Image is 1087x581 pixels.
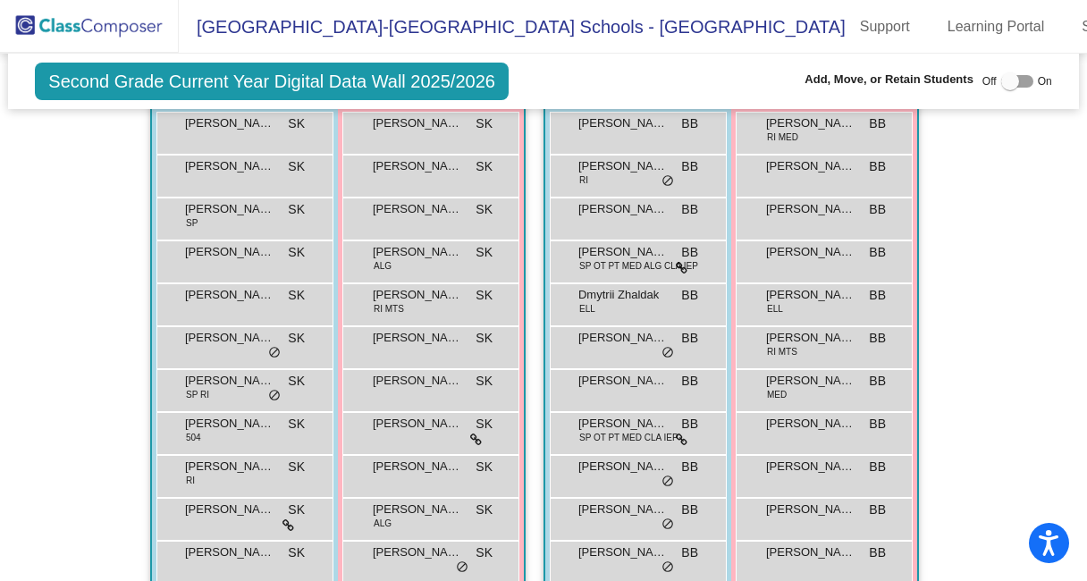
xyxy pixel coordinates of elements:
[373,543,462,561] span: [PERSON_NAME]
[661,560,674,575] span: do_not_disturb_alt
[578,243,668,261] span: [PERSON_NAME]
[766,243,855,261] span: [PERSON_NAME]
[185,501,274,518] span: [PERSON_NAME]
[476,415,493,434] span: SK
[476,157,493,176] span: SK
[456,560,468,575] span: do_not_disturb_alt
[374,517,392,530] span: ALG
[185,243,274,261] span: [PERSON_NAME]
[476,114,493,133] span: SK
[579,302,595,316] span: ELL
[869,501,886,519] span: BB
[869,200,886,219] span: BB
[288,543,305,562] span: SK
[288,243,305,262] span: SK
[767,388,787,401] span: MED
[681,329,698,348] span: BB
[288,501,305,519] span: SK
[185,415,274,433] span: [PERSON_NAME]
[288,200,305,219] span: SK
[578,329,668,347] span: [PERSON_NAME]
[186,388,209,401] span: SP RI
[476,286,493,305] span: SK
[288,157,305,176] span: SK
[578,543,668,561] span: [PERSON_NAME]
[373,458,462,476] span: [PERSON_NAME]
[373,501,462,518] span: [PERSON_NAME]
[373,114,462,132] span: [PERSON_NAME]
[373,200,462,218] span: [PERSON_NAME]
[288,329,305,348] span: SK
[179,13,846,41] span: [GEOGRAPHIC_DATA]-[GEOGRAPHIC_DATA] Schools - [GEOGRAPHIC_DATA]
[476,200,493,219] span: SK
[578,458,668,476] span: [PERSON_NAME]
[268,346,281,360] span: do_not_disturb_alt
[982,73,997,89] span: Off
[661,346,674,360] span: do_not_disturb_alt
[373,415,462,433] span: [PERSON_NAME]
[374,259,392,273] span: ALG
[186,216,198,230] span: SP
[185,458,274,476] span: [PERSON_NAME]
[766,286,855,304] span: [PERSON_NAME]
[766,157,855,175] span: [PERSON_NAME]
[185,114,274,132] span: [PERSON_NAME]
[766,329,855,347] span: [PERSON_NAME]
[869,286,886,305] span: BB
[186,431,201,444] span: 504
[681,543,698,562] span: BB
[373,329,462,347] span: [PERSON_NAME]
[579,431,678,444] span: SP OT PT MED CLA IEP
[766,114,855,132] span: [PERSON_NAME]
[578,286,668,304] span: Dmytrii Zhaldak
[766,200,855,218] span: [PERSON_NAME]
[578,415,668,433] span: [PERSON_NAME]
[869,157,886,176] span: BB
[869,458,886,476] span: BB
[185,543,274,561] span: [PERSON_NAME]
[185,157,274,175] span: [PERSON_NAME]
[185,200,274,218] span: [PERSON_NAME]
[185,286,274,304] span: [PERSON_NAME]
[288,458,305,476] span: SK
[373,286,462,304] span: [PERSON_NAME]
[869,329,886,348] span: BB
[681,415,698,434] span: BB
[766,458,855,476] span: [PERSON_NAME]
[578,501,668,518] span: [PERSON_NAME]
[476,543,493,562] span: SK
[681,114,698,133] span: BB
[681,157,698,176] span: BB
[288,372,305,391] span: SK
[805,71,973,88] span: Add, Move, or Retain Students
[869,415,886,434] span: BB
[681,200,698,219] span: BB
[578,157,668,175] span: [PERSON_NAME]
[476,372,493,391] span: SK
[579,259,698,273] span: SP OT PT MED ALG CLA IEP
[661,174,674,189] span: do_not_disturb_alt
[681,286,698,305] span: BB
[373,372,462,390] span: [PERSON_NAME]
[661,518,674,532] span: do_not_disturb_alt
[288,114,305,133] span: SK
[578,372,668,390] span: [PERSON_NAME]
[374,302,404,316] span: RI MTS
[767,131,798,144] span: RI MED
[681,372,698,391] span: BB
[766,501,855,518] span: [PERSON_NAME]
[476,458,493,476] span: SK
[661,475,674,489] span: do_not_disturb_alt
[766,372,855,390] span: [PERSON_NAME]
[373,243,462,261] span: [PERSON_NAME]
[869,543,886,562] span: BB
[579,173,588,187] span: RI
[681,458,698,476] span: BB
[288,415,305,434] span: SK
[933,13,1059,41] a: Learning Portal
[766,415,855,433] span: [PERSON_NAME]
[767,302,783,316] span: ELL
[869,372,886,391] span: BB
[373,157,462,175] span: [PERSON_NAME]
[476,501,493,519] span: SK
